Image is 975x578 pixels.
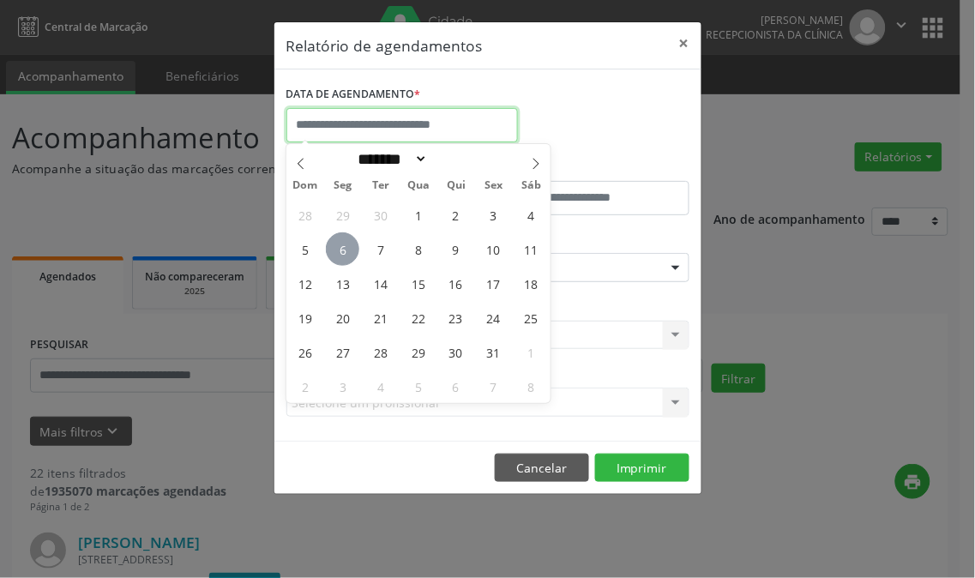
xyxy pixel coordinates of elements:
[401,301,435,334] span: Outubro 22, 2025
[401,267,435,300] span: Outubro 15, 2025
[288,301,322,334] span: Outubro 19, 2025
[477,370,510,403] span: Novembro 7, 2025
[288,370,322,403] span: Novembro 2, 2025
[437,180,475,191] span: Qui
[326,301,359,334] span: Outubro 20, 2025
[515,267,548,300] span: Outubro 18, 2025
[428,150,484,168] input: Year
[364,335,397,369] span: Outubro 28, 2025
[326,232,359,266] span: Outubro 6, 2025
[326,198,359,232] span: Setembro 29, 2025
[439,267,472,300] span: Outubro 16, 2025
[401,370,435,403] span: Novembro 5, 2025
[324,180,362,191] span: Seg
[364,232,397,266] span: Outubro 7, 2025
[515,198,548,232] span: Outubro 4, 2025
[286,34,483,57] h5: Relatório de agendamentos
[439,335,472,369] span: Outubro 30, 2025
[477,267,510,300] span: Outubro 17, 2025
[401,198,435,232] span: Outubro 1, 2025
[477,232,510,266] span: Outubro 10, 2025
[401,335,435,369] span: Outubro 29, 2025
[667,22,701,64] button: Close
[495,454,589,483] button: Cancelar
[515,301,548,334] span: Outubro 25, 2025
[515,335,548,369] span: Novembro 1, 2025
[515,232,548,266] span: Outubro 11, 2025
[286,180,324,191] span: Dom
[477,335,510,369] span: Outubro 31, 2025
[475,180,513,191] span: Sex
[288,232,322,266] span: Outubro 5, 2025
[364,301,397,334] span: Outubro 21, 2025
[364,198,397,232] span: Setembro 30, 2025
[288,198,322,232] span: Setembro 28, 2025
[364,370,397,403] span: Novembro 4, 2025
[595,454,689,483] button: Imprimir
[477,198,510,232] span: Outubro 3, 2025
[439,232,472,266] span: Outubro 9, 2025
[288,267,322,300] span: Outubro 12, 2025
[513,180,551,191] span: Sáb
[326,335,359,369] span: Outubro 27, 2025
[286,81,421,108] label: DATA DE AGENDAMENTO
[288,335,322,369] span: Outubro 26, 2025
[326,370,359,403] span: Novembro 3, 2025
[439,370,472,403] span: Novembro 6, 2025
[352,150,428,168] select: Month
[362,180,400,191] span: Ter
[515,370,548,403] span: Novembro 8, 2025
[364,267,397,300] span: Outubro 14, 2025
[326,267,359,300] span: Outubro 13, 2025
[477,301,510,334] span: Outubro 24, 2025
[401,232,435,266] span: Outubro 8, 2025
[439,198,472,232] span: Outubro 2, 2025
[492,154,689,181] label: ATÉ
[439,301,472,334] span: Outubro 23, 2025
[400,180,437,191] span: Qua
